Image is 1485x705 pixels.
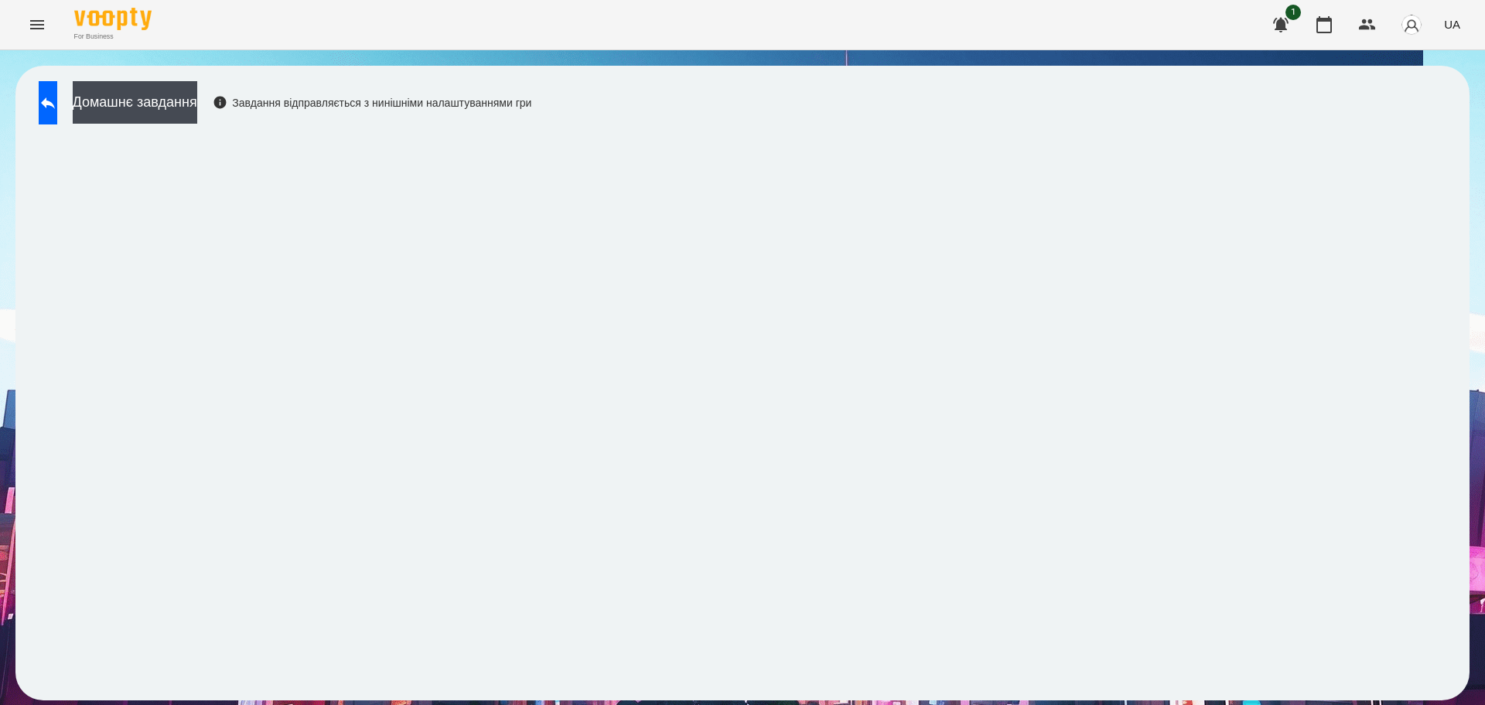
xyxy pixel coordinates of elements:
[74,8,152,30] img: Voopty Logo
[1285,5,1301,20] span: 1
[19,6,56,43] button: Menu
[213,95,532,111] div: Завдання відправляється з нинішніми налаштуваннями гри
[1438,10,1466,39] button: UA
[73,81,197,124] button: Домашнє завдання
[74,32,152,42] span: For Business
[1444,16,1460,32] span: UA
[1401,14,1422,36] img: avatar_s.png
